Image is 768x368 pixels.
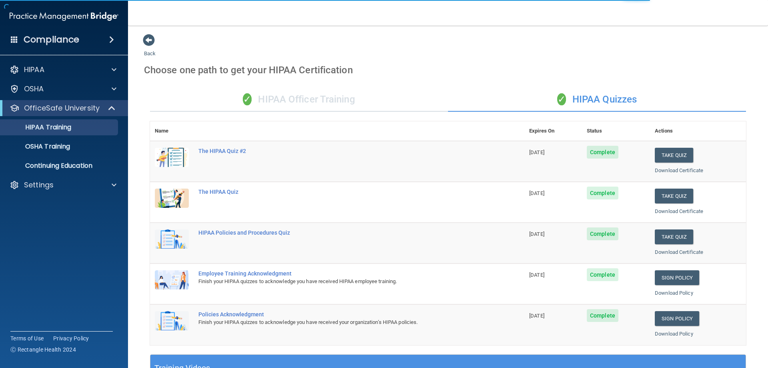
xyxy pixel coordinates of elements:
span: ✓ [557,93,566,105]
p: HIPAA Training [5,123,71,131]
div: Finish your HIPAA quizzes to acknowledge you have received HIPAA employee training. [198,277,484,286]
a: OfficeSafe University [10,103,116,113]
a: Download Certificate [655,167,703,173]
th: Name [150,121,194,141]
img: PMB logo [10,8,118,24]
a: Back [144,41,156,56]
span: Complete [587,227,618,240]
a: Privacy Policy [53,334,89,342]
a: Settings [10,180,116,190]
a: Download Certificate [655,208,703,214]
span: [DATE] [529,272,544,278]
th: Status [582,121,650,141]
span: [DATE] [529,190,544,196]
span: [DATE] [529,313,544,319]
span: [DATE] [529,231,544,237]
div: HIPAA Quizzes [448,88,746,112]
button: Take Quiz [655,148,693,163]
div: Policies Acknowledgment [198,311,484,318]
span: Ⓒ Rectangle Health 2024 [10,346,76,354]
p: OSHA Training [5,143,70,151]
div: Finish your HIPAA quizzes to acknowledge you have received your organization’s HIPAA policies. [198,318,484,327]
span: Complete [587,146,618,159]
th: Expires On [524,121,582,141]
a: Sign Policy [655,270,699,285]
a: Download Policy [655,331,693,337]
span: Complete [587,187,618,199]
div: Choose one path to get your HIPAA Certification [144,58,752,82]
button: Take Quiz [655,229,693,244]
div: HIPAA Policies and Procedures Quiz [198,229,484,236]
p: Settings [24,180,54,190]
h4: Compliance [24,34,79,45]
a: Sign Policy [655,311,699,326]
p: Continuing Education [5,162,114,170]
a: OSHA [10,84,116,94]
p: OSHA [24,84,44,94]
a: HIPAA [10,65,116,74]
span: ✓ [243,93,252,105]
span: [DATE] [529,149,544,155]
a: Download Policy [655,290,693,296]
div: Employee Training Acknowledgment [198,270,484,277]
div: The HIPAA Quiz [198,189,484,195]
a: Download Certificate [655,249,703,255]
div: HIPAA Officer Training [150,88,448,112]
p: OfficeSafe University [24,103,100,113]
span: Complete [587,268,618,281]
p: HIPAA [24,65,44,74]
div: The HIPAA Quiz #2 [198,148,484,154]
a: Terms of Use [10,334,44,342]
span: Complete [587,309,618,322]
th: Actions [650,121,746,141]
button: Take Quiz [655,189,693,203]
